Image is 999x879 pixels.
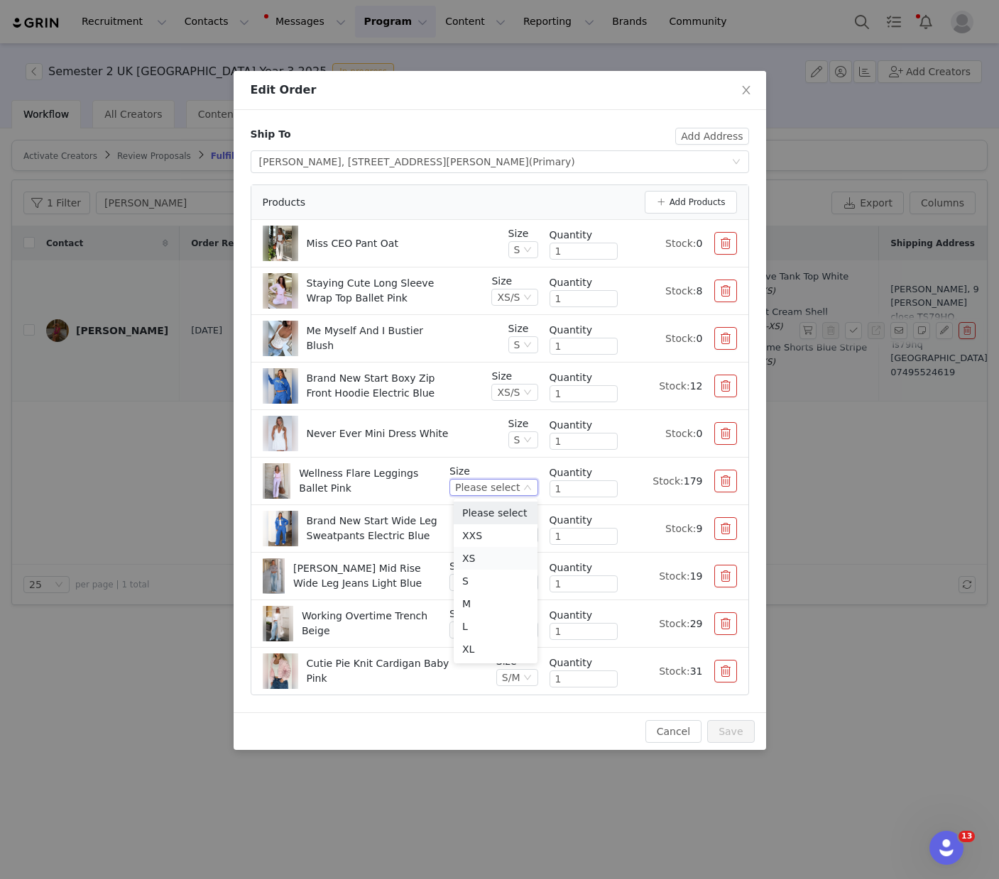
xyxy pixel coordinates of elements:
span: 0 [697,428,703,439]
span: 8 [697,285,703,297]
img: Product Image [265,463,288,499]
p: Brand New Start Boxy Zip Front Hoodie Electric Blue [307,371,452,401]
img: Image Background Blur [263,269,298,314]
p: Never Ever Mini Dress White [307,426,449,441]
img: Image Background Blur [263,221,298,266]
span: 179 [684,475,703,487]
p: Size [508,226,538,241]
i: icon: down [732,157,741,167]
img: Image Background Blur [263,649,298,694]
i: icon: down [523,483,532,493]
img: Image Background Blur [263,602,293,646]
div: Stock: [629,331,703,346]
div: Stock: [629,521,703,536]
img: Image Background Blur [263,507,298,551]
div: Stock: [629,236,703,251]
div: Quantity [550,418,618,433]
i: icon: down [523,293,532,303]
span: 19 [690,570,703,582]
img: Product Image [268,226,291,261]
div: Quantity [550,656,618,670]
div: Quantity [550,608,618,623]
p: Size [491,369,537,384]
div: S [514,242,520,258]
li: S [454,570,537,592]
p: Size [491,274,537,289]
li: M [454,592,537,615]
li: XXS [454,524,537,547]
div: XS/S [497,385,520,400]
p: Size [449,559,537,574]
div: Quantity [550,513,618,528]
div: Quantity [550,560,618,575]
span: 9 [697,523,703,534]
p: [PERSON_NAME] Mid Rise Wide Leg Jeans Light Blue [293,561,438,591]
li: Please select [454,502,537,524]
span: 0 [697,333,703,344]
div: Stock: [629,426,703,441]
span: 29 [690,618,703,629]
div: Quantity [550,465,618,480]
span: 13 [959,831,975,842]
p: Wellness Flare Leggings Ballet Pink [299,466,438,496]
i: icon: down [523,341,532,350]
div: S [514,337,520,353]
p: Working Overtime Trench Beige [302,609,438,638]
img: Product Image [263,559,285,594]
button: Close [726,71,766,111]
button: Add Products [645,191,737,214]
span: Edit Order [251,83,317,96]
div: Stock: [629,379,703,394]
li: L [454,615,537,638]
img: Product Image [268,653,291,689]
img: Image Background Blur [263,316,298,361]
img: Product Image [268,368,291,404]
div: S/M [502,670,520,685]
li: XL [454,638,537,660]
div: Stock: [629,664,703,679]
i: icon: close [741,84,752,96]
p: Miss CEO Pant Oat [307,236,398,251]
i: icon: down [523,436,532,446]
div: Stock: [629,617,703,631]
i: icon: down [523,388,532,398]
div: XS/S [497,289,520,305]
div: Ship To [251,127,291,142]
span: 31 [690,665,703,677]
img: Product Image [268,321,291,356]
button: Save [707,720,754,743]
div: Quantity [550,323,618,338]
i: icon: down [523,245,532,255]
iframe: Intercom live chat [929,831,963,865]
p: Size [508,416,538,431]
img: Image Background Blur [263,411,298,456]
span: Products [263,195,305,210]
div: Please select [455,480,520,495]
p: Me Myself And I Bustier Blush [307,324,452,353]
div: [PERSON_NAME], [STREET_ADDRESS][PERSON_NAME] [259,151,575,172]
i: icon: down [523,673,532,683]
span: 12 [690,380,703,392]
button: Cancel [645,720,702,743]
img: Image Background Blur [263,364,298,409]
img: Product Image [268,511,291,546]
span: 0 [697,238,703,249]
img: Product Image [266,606,289,641]
img: Image Background Blur [263,459,291,504]
div: Quantity [550,275,618,290]
img: Product Image [268,273,291,309]
button: Add Address [675,128,748,145]
p: Size [508,321,538,336]
div: Quantity [550,228,618,243]
p: Staying Cute Long Sleeve Wrap Top Ballet Pink [307,276,452,306]
div: Stock: [629,474,703,489]
p: Size [449,607,537,621]
span: (Primary) [529,156,575,167]
p: Brand New Start Wide Leg Sweatpants Electric Blue [307,514,452,543]
p: Size [449,464,537,479]
div: Quantity [550,370,618,385]
p: Cutie Pie Knit Cardigan Baby Pink [307,656,452,686]
div: Stock: [629,569,703,584]
li: XS [454,547,537,570]
div: S [514,432,520,448]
